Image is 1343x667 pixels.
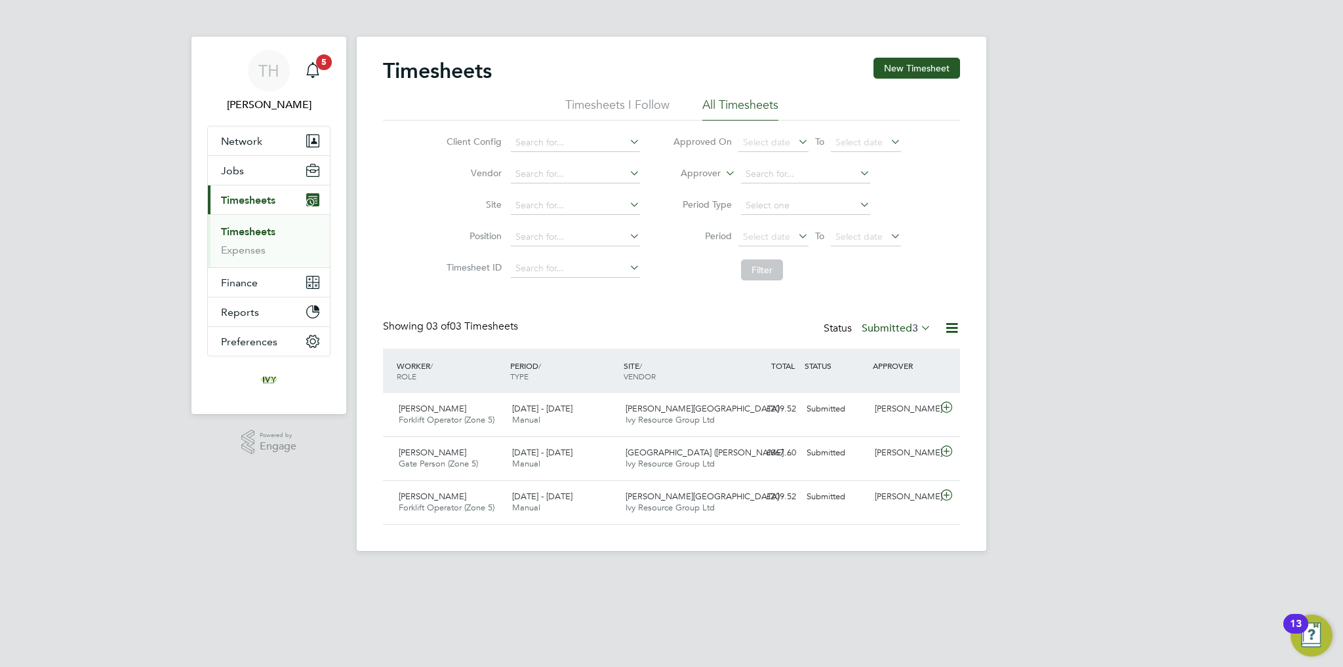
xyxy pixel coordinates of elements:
input: Search for... [511,259,640,278]
div: APPROVER [870,354,938,377]
span: ROLE [397,371,416,381]
span: Manual [512,414,540,425]
span: Select date [835,231,883,242]
span: Powered by [260,430,296,441]
span: / [639,360,642,371]
span: 5 [316,54,332,70]
label: Approved On [673,136,732,147]
button: Timesheets [208,185,330,214]
label: Position [443,230,502,242]
span: [DATE] - [DATE] [512,491,572,502]
span: Forklift Operator (Zone 5) [399,414,494,425]
div: Showing [383,320,521,333]
div: Submitted [801,398,870,420]
div: £867.60 [733,442,801,464]
span: Select date [743,136,790,148]
div: [PERSON_NAME] [870,442,938,464]
span: [PERSON_NAME] [399,491,466,502]
div: Timesheets [208,214,330,267]
button: Filter [741,259,783,280]
span: [PERSON_NAME][GEOGRAPHIC_DATA] [626,403,779,414]
span: 3 [912,322,918,335]
button: New Timesheet [873,58,960,79]
li: All Timesheets [702,97,778,121]
label: Vendor [443,167,502,179]
a: Expenses [221,244,266,256]
span: Preferences [221,335,277,348]
span: Forklift Operator (Zone 5) [399,502,494,513]
span: To [811,133,828,150]
div: Submitted [801,442,870,464]
a: Powered byEngage [241,430,297,455]
label: Submitted [862,322,931,335]
span: 03 of [426,320,450,333]
input: Search for... [741,165,870,183]
a: 5 [300,50,326,92]
span: Reports [221,306,259,318]
button: Preferences [208,327,330,356]
label: Period Type [673,199,732,210]
div: SITE [620,354,734,388]
button: Jobs [208,156,330,185]
label: Approver [662,167,721,180]
span: Timesheets [221,194,275,206]
span: [PERSON_NAME] [399,403,466,414]
span: 03 Timesheets [426,320,518,333]
span: Network [221,135,262,147]
div: £209.52 [733,398,801,420]
div: WORKER [393,354,507,388]
div: [PERSON_NAME] [870,486,938,508]
span: [PERSON_NAME] [399,447,466,458]
div: Submitted [801,486,870,508]
div: 13 [1290,624,1302,641]
span: [DATE] - [DATE] [512,403,572,414]
span: Manual [512,502,540,513]
button: Finance [208,268,330,297]
div: STATUS [801,354,870,377]
span: Ivy Resource Group Ltd [626,414,715,425]
span: VENDOR [624,371,656,381]
a: Timesheets [221,225,275,238]
div: [PERSON_NAME] [870,398,938,420]
span: / [538,360,541,371]
img: ivyresourcegroup-logo-retina.png [258,370,279,391]
input: Search for... [511,197,640,215]
div: £209.52 [733,486,801,508]
label: Timesheet ID [443,261,502,273]
span: Select date [835,136,883,148]
label: Client Config [443,136,502,147]
button: Reports [208,297,330,326]
nav: Main navigation [191,37,346,414]
label: Site [443,199,502,210]
span: Gate Person (Zone 5) [399,458,478,469]
span: Ivy Resource Group Ltd [626,502,715,513]
span: TYPE [510,371,529,381]
input: Select one [741,197,870,215]
span: To [811,227,828,244]
span: Engage [260,441,296,452]
button: Network [208,126,330,155]
input: Search for... [511,165,640,183]
input: Search for... [511,228,640,246]
span: / [430,360,433,371]
div: Status [824,320,934,338]
li: Timesheets I Follow [565,97,670,121]
input: Search for... [511,134,640,152]
label: Period [673,230,732,242]
button: Open Resource Center, 13 new notifications [1291,615,1333,657]
span: TOTAL [771,360,795,371]
span: Jobs [221,164,244,177]
h2: Timesheets [383,58,492,84]
a: Go to home page [207,370,331,391]
a: TH[PERSON_NAME] [207,50,331,113]
span: Manual [512,458,540,469]
span: [DATE] - [DATE] [512,447,572,458]
span: TH [258,62,279,79]
span: Select date [743,231,790,242]
span: Ivy Resource Group Ltd [626,458,715,469]
span: Finance [221,276,258,289]
div: PERIOD [507,354,620,388]
span: [GEOGRAPHIC_DATA] ([PERSON_NAME]… [626,447,792,458]
span: Tom Harvey [207,97,331,113]
span: [PERSON_NAME][GEOGRAPHIC_DATA] [626,491,779,502]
